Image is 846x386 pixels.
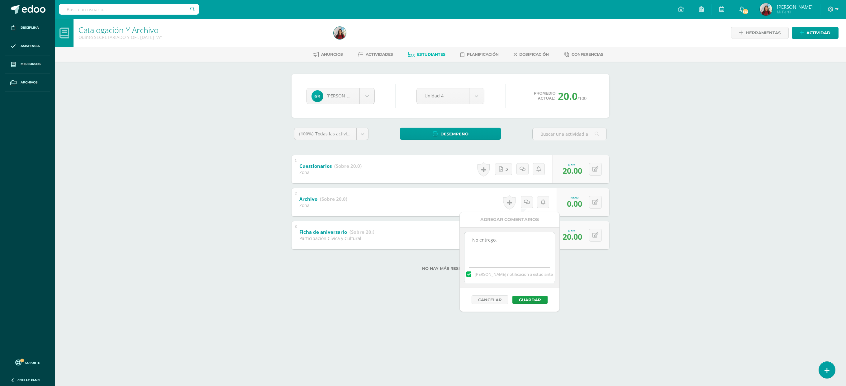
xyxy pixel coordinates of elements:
[533,128,606,140] input: Buscar una actividad aquí...
[320,196,347,202] strong: (Sobre 20.0)
[315,131,392,137] span: Todas las actividades de esta unidad
[460,212,559,227] div: Agregar Comentarios
[5,73,50,92] a: Archivos
[563,162,582,167] div: Nota:
[475,271,553,277] span: [PERSON_NAME] notificación a estudiante
[467,52,499,57] span: Planificación
[349,229,377,235] strong: (Sobre 20.0)
[21,62,40,67] span: Mis cursos
[5,37,50,55] a: Asistencia
[366,52,393,57] span: Actividades
[472,295,508,304] button: Cancelar
[299,235,374,241] div: Participación Cívica y Cultural
[746,27,781,39] span: Herramientas
[567,195,582,200] div: Nota:
[417,52,445,57] span: Estudiantes
[731,27,789,39] a: Herramientas
[294,128,368,140] a: (100%)Todas las actividades de esta unidad
[59,4,199,15] input: Busca un usuario...
[440,128,468,140] span: Desempeño
[299,202,347,208] div: Zona
[21,80,37,85] span: Archivos
[5,55,50,74] a: Mis cursos
[25,360,40,365] span: Soporte
[792,27,839,39] a: Actividad
[334,27,346,39] img: 6179ad175734e5b310447b975164141e.png
[742,8,749,15] span: 375
[5,19,50,37] a: Disciplina
[299,161,362,171] a: Cuestionarios (Sobre 20.0)
[78,26,326,34] h1: Catalogación Y Archivo
[311,90,323,102] img: 0f50c4b93c16d5360bcced5459689bb4.png
[534,91,556,101] span: Promedio actual:
[760,3,772,16] img: 6179ad175734e5b310447b975164141e.png
[299,131,314,137] span: (100%)
[564,49,603,59] a: Conferencias
[806,27,830,39] span: Actividad
[299,229,347,235] b: Ficha de aniversario
[334,163,362,169] strong: (Sobre 20.0)
[777,9,813,15] span: Mi Perfil
[514,49,549,59] a: Dosificación
[21,44,40,49] span: Asistencia
[563,165,582,176] span: 20.00
[78,34,326,40] div: Quinto SECRETARIADO Y OFI. SÁBADO 'A'
[307,88,374,104] a: [PERSON_NAME]
[506,163,508,175] span: 3
[572,52,603,57] span: Conferencias
[7,358,47,366] a: Soporte
[563,231,582,242] span: 20.00
[326,93,361,99] span: [PERSON_NAME]
[495,163,512,175] a: 3
[321,52,343,57] span: Anuncios
[512,296,548,304] button: Guardar
[21,25,39,30] span: Disciplina
[563,228,582,233] div: Nota:
[78,25,159,35] a: Catalogación Y Archivo
[519,52,549,57] span: Dosificación
[567,198,582,209] span: 0.00
[299,196,317,202] b: Archivo
[17,378,41,382] span: Cerrar panel
[777,4,813,10] span: [PERSON_NAME]
[299,194,347,204] a: Archivo (Sobre 20.0)
[558,89,577,103] span: 20.0
[299,169,362,175] div: Zona
[425,88,461,103] span: Unidad 4
[292,266,609,271] label: No hay más resultados
[577,95,587,101] span: /100
[400,128,501,140] a: Desempeño
[417,88,484,104] a: Unidad 4
[408,49,445,59] a: Estudiantes
[299,227,377,237] a: Ficha de aniversario (Sobre 20.0)
[313,49,343,59] a: Anuncios
[460,49,499,59] a: Planificación
[358,49,393,59] a: Actividades
[299,163,332,169] b: Cuestionarios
